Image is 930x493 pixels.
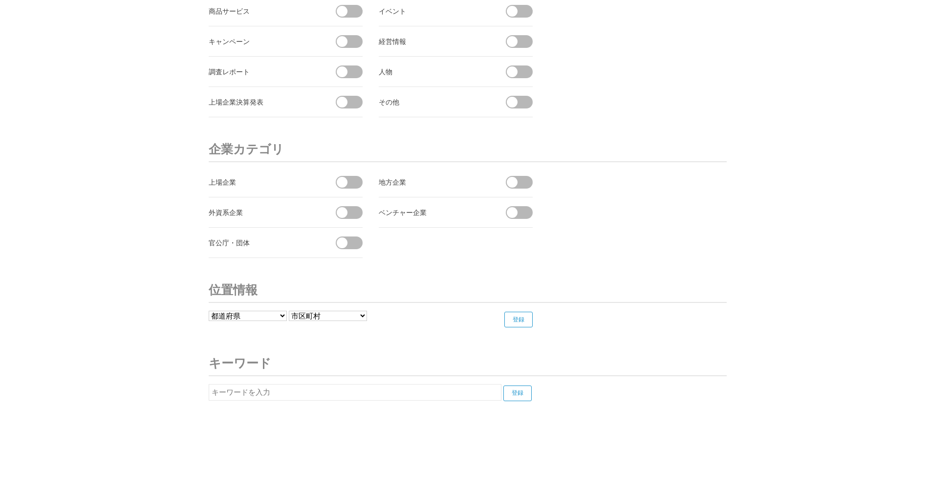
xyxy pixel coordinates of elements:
[209,176,319,188] div: 上場企業
[209,278,727,303] h3: 位置情報
[209,206,319,218] div: 外資系企業
[503,386,532,401] input: 登録
[379,176,489,188] div: 地方企業
[209,65,319,78] div: 調査レポート
[504,312,533,327] input: 登録
[379,206,489,218] div: ベンチャー企業
[379,5,489,17] div: イベント
[209,236,319,249] div: 官公庁・団体
[379,65,489,78] div: 人物
[209,137,727,162] h3: 企業カテゴリ
[209,35,319,47] div: キャンペーン
[209,96,319,108] div: 上場企業決算発表
[379,35,489,47] div: 経営情報
[209,384,501,401] input: キーワードを入力
[379,96,489,108] div: その他
[209,5,319,17] div: 商品サービス
[209,351,727,376] h3: キーワード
